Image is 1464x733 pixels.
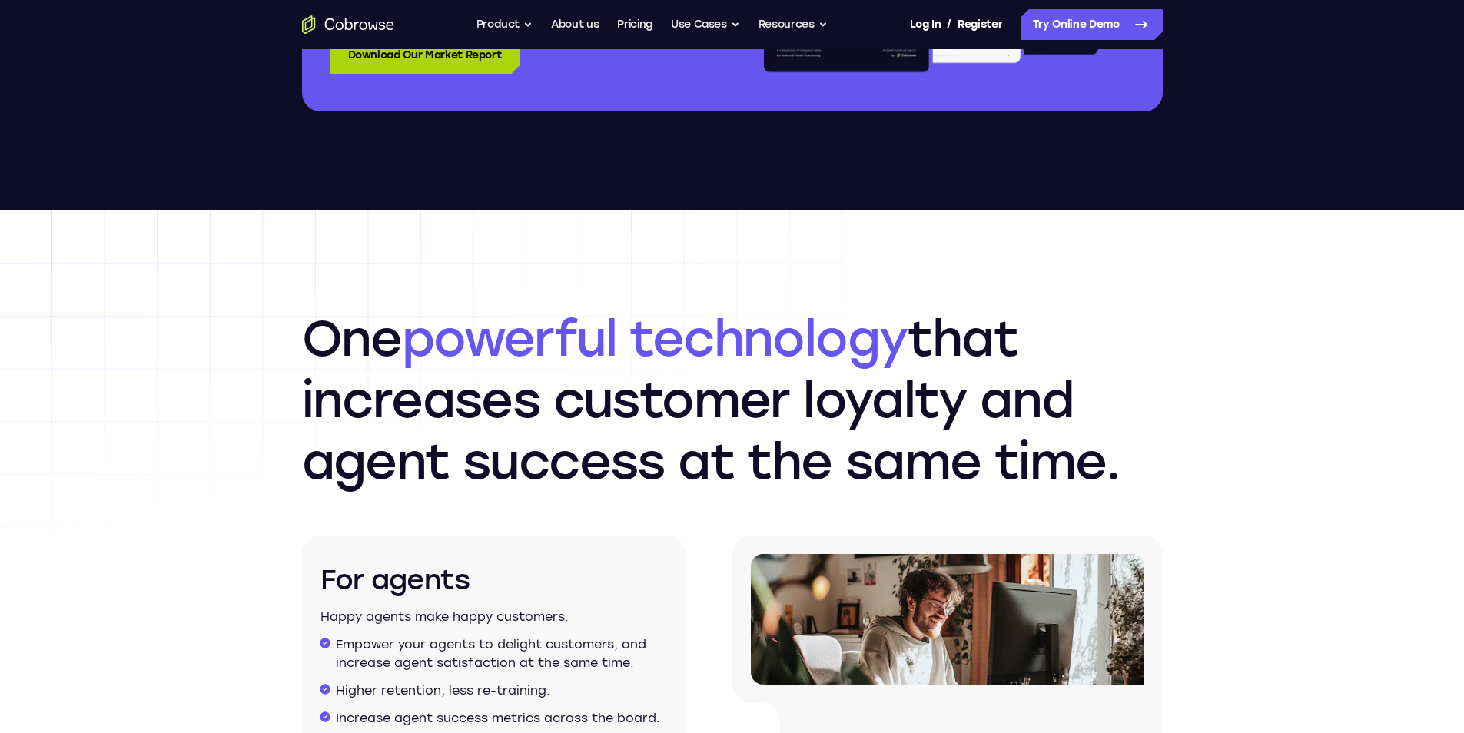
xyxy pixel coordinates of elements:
[1021,9,1163,40] a: Try Online Demo
[320,562,666,599] h3: For agents
[302,308,1163,493] h2: One that increases customer loyalty and agent success at the same time.
[759,9,828,40] button: Resources
[330,37,520,74] a: Download Our Market Report
[751,554,1144,685] img: A person working on a computer
[336,709,666,728] li: Increase agent success metrics across the board.
[671,9,740,40] button: Use Cases
[958,9,1002,40] a: Register
[947,15,951,34] span: /
[402,309,908,368] span: powerful technology
[320,608,666,626] p: Happy agents make happy customers.
[476,9,533,40] button: Product
[336,682,666,700] li: Higher retention, less re-training.
[910,9,941,40] a: Log In
[617,9,652,40] a: Pricing
[336,635,666,672] li: Empower your agents to delight customers, and increase agent satisfaction at the same time.
[302,15,394,34] a: Go to the home page
[551,9,599,40] a: About us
